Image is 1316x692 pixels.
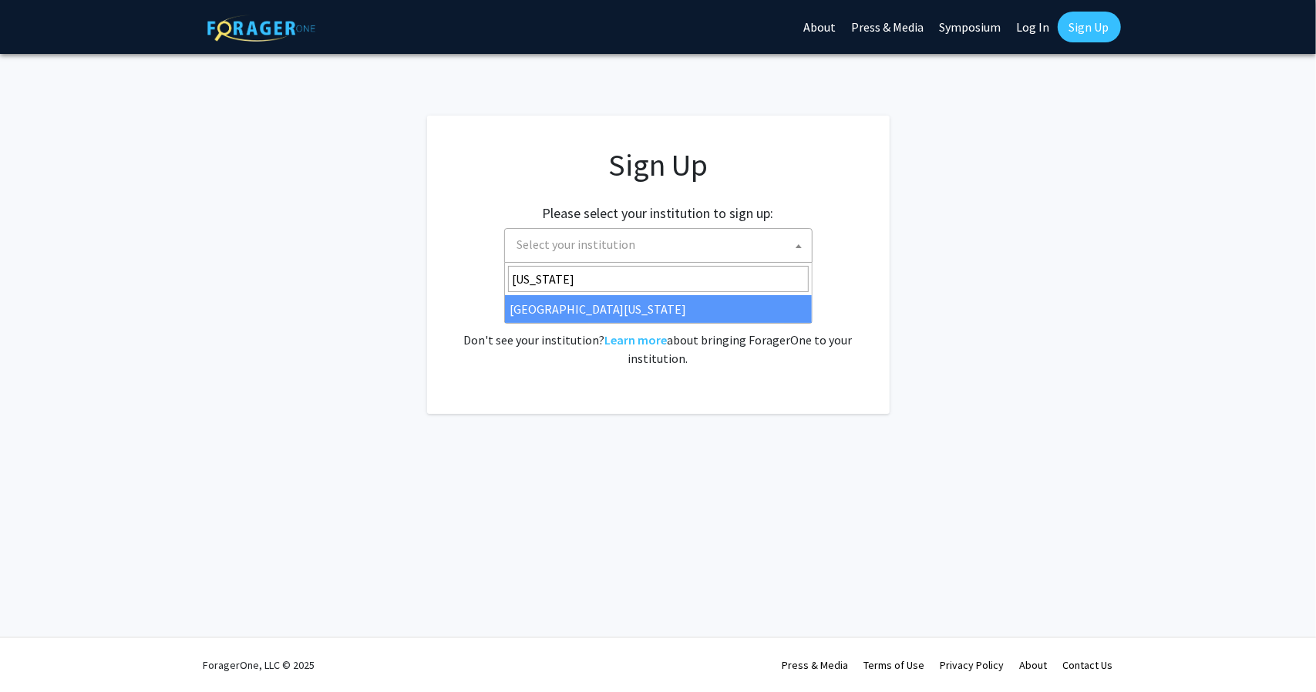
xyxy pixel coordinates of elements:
div: ForagerOne, LLC © 2025 [204,638,315,692]
a: Learn more about bringing ForagerOne to your institution [605,332,668,348]
span: Select your institution [517,237,636,252]
a: Privacy Policy [941,658,1005,672]
span: Select your institution [511,229,812,260]
a: Terms of Use [864,658,925,672]
a: About [1020,658,1048,672]
h2: Please select your institution to sign up: [543,205,774,222]
a: Contact Us [1063,658,1113,672]
span: Select your institution [504,228,813,263]
a: Press & Media [783,658,849,672]
h1: Sign Up [458,146,859,183]
a: Sign Up [1058,12,1121,42]
div: Already have an account? . Don't see your institution? about bringing ForagerOne to your institut... [458,294,859,368]
img: ForagerOne Logo [207,15,315,42]
iframe: Chat [12,623,66,680]
li: [GEOGRAPHIC_DATA][US_STATE] [505,295,812,323]
input: Search [508,266,809,292]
